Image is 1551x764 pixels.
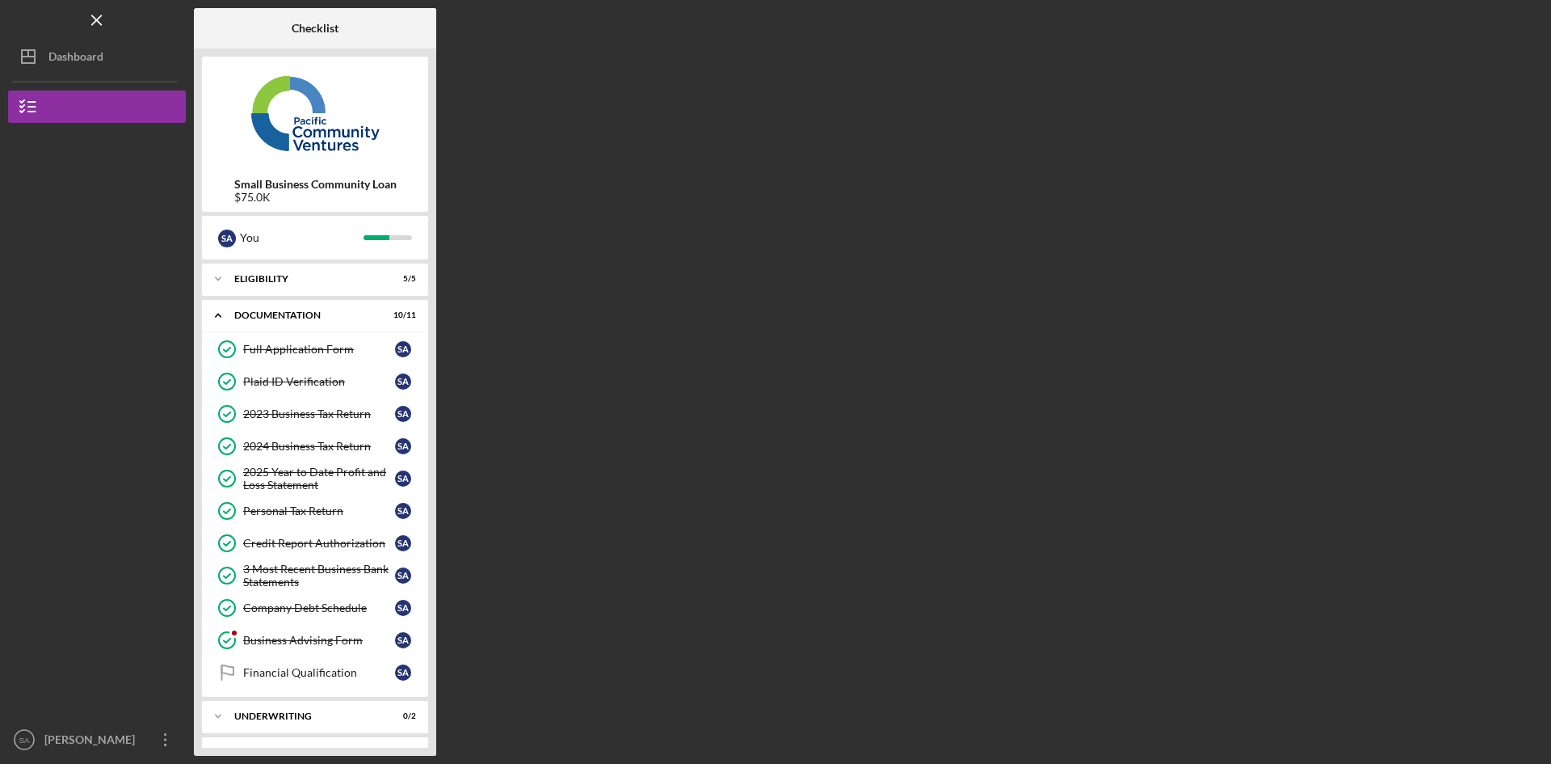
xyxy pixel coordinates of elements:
b: Checklist [292,22,338,35]
a: Credit Report AuthorizationSA [210,527,420,559]
div: Underwriting [234,711,376,721]
a: 2025 Year to Date Profit and Loss StatementSA [210,462,420,495]
div: S A [395,406,411,422]
a: Personal Tax ReturnSA [210,495,420,527]
div: Company Debt Schedule [243,601,395,614]
div: Business Advising Form [243,634,395,647]
div: Credit Report Authorization [243,537,395,550]
div: S A [395,374,411,390]
div: 2025 Year to Date Profit and Loss Statement [243,466,395,492]
div: S A [395,568,411,584]
div: 2023 Business Tax Return [243,407,395,420]
div: 5 / 5 [387,274,416,284]
b: Small Business Community Loan [234,178,397,191]
div: S A [395,600,411,616]
div: Dashboard [48,40,103,77]
div: 2024 Business Tax Return [243,440,395,453]
button: SA[PERSON_NAME] [8,724,186,756]
button: Dashboard [8,40,186,73]
text: SA [19,736,30,745]
a: 2024 Business Tax ReturnSA [210,430,420,462]
a: Financial QualificationSA [210,656,420,689]
div: Full Application Form [243,343,395,356]
div: 3 Most Recent Business Bank Statements [243,563,395,589]
div: S A [395,471,411,487]
div: Eligibility [234,274,376,284]
a: Company Debt ScheduleSA [210,592,420,624]
div: S A [395,535,411,551]
a: Plaid ID VerificationSA [210,365,420,398]
a: Business Advising FormSA [210,624,420,656]
a: 2023 Business Tax ReturnSA [210,398,420,430]
div: [PERSON_NAME] [40,724,145,760]
div: Plaid ID Verification [243,375,395,388]
a: Full Application FormSA [210,333,420,365]
div: S A [395,341,411,357]
div: Personal Tax Return [243,504,395,517]
div: Documentation [234,310,376,320]
div: You [240,224,364,251]
div: Financial Qualification [243,666,395,679]
div: S A [395,438,411,454]
a: 3 Most Recent Business Bank StatementsSA [210,559,420,592]
div: $75.0K [234,191,397,204]
div: S A [395,665,411,681]
img: Product logo [202,65,428,162]
div: S A [218,230,236,247]
div: S A [395,632,411,648]
div: S A [395,503,411,519]
div: 0 / 2 [387,711,416,721]
div: 10 / 11 [387,310,416,320]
